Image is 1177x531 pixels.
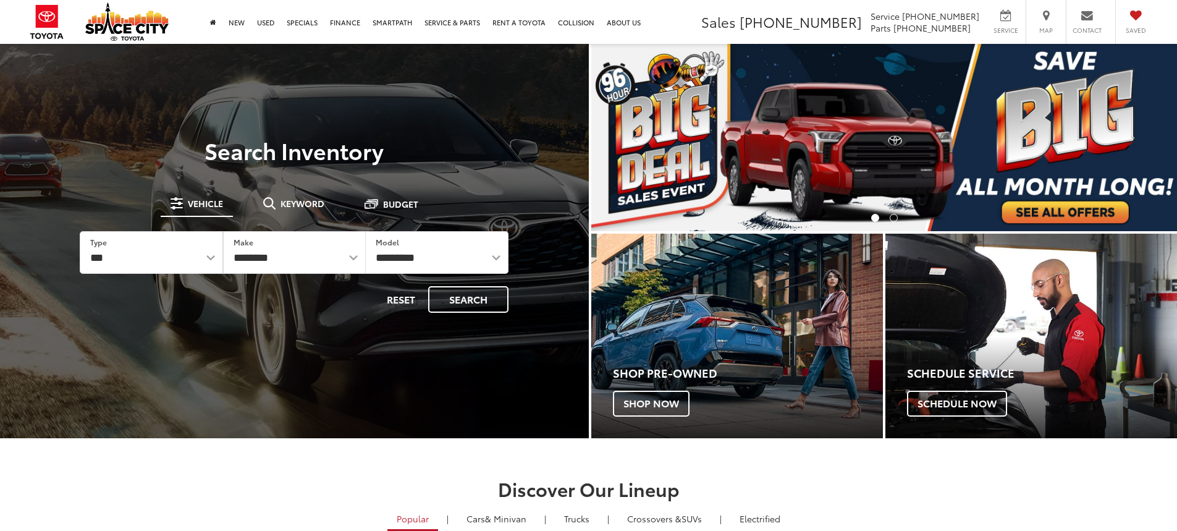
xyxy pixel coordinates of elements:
img: Space City Toyota [85,2,169,41]
a: Schedule Service Schedule Now [885,234,1177,438]
a: Electrified [730,508,790,529]
h2: Discover Our Lineup [153,478,1024,499]
span: [PHONE_NUMBER] [740,12,862,32]
button: Click to view previous picture. [591,69,679,206]
span: & Minivan [485,512,526,525]
button: Click to view next picture. [1089,69,1177,206]
a: SUVs [618,508,711,529]
span: Shop Now [613,391,690,417]
li: Go to slide number 1. [871,214,879,222]
span: Keyword [281,199,324,208]
span: Saved [1122,26,1149,35]
a: Trucks [555,508,599,529]
span: Service [871,10,900,22]
span: [PHONE_NUMBER] [902,10,979,22]
button: Reset [376,286,426,313]
a: Shop Pre-Owned Shop Now [591,234,883,438]
li: | [604,512,612,525]
a: Popular [387,508,438,531]
li: | [444,512,452,525]
span: Crossovers & [627,512,681,525]
h4: Shop Pre-Owned [613,367,883,380]
li: Go to slide number 2. [890,214,898,222]
div: Toyota [885,234,1177,438]
li: | [717,512,725,525]
label: Make [234,237,253,247]
span: [PHONE_NUMBER] [893,22,971,34]
span: Service [992,26,1019,35]
span: Schedule Now [907,391,1007,417]
div: Toyota [591,234,883,438]
h3: Search Inventory [52,138,537,163]
label: Model [376,237,399,247]
button: Search [428,286,508,313]
h4: Schedule Service [907,367,1177,380]
span: Map [1032,26,1060,35]
label: Type [90,237,107,247]
span: Sales [701,12,736,32]
a: Cars [457,508,536,529]
span: Budget [383,200,418,208]
span: Parts [871,22,891,34]
span: Contact [1073,26,1102,35]
span: Vehicle [188,199,223,208]
li: | [541,512,549,525]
